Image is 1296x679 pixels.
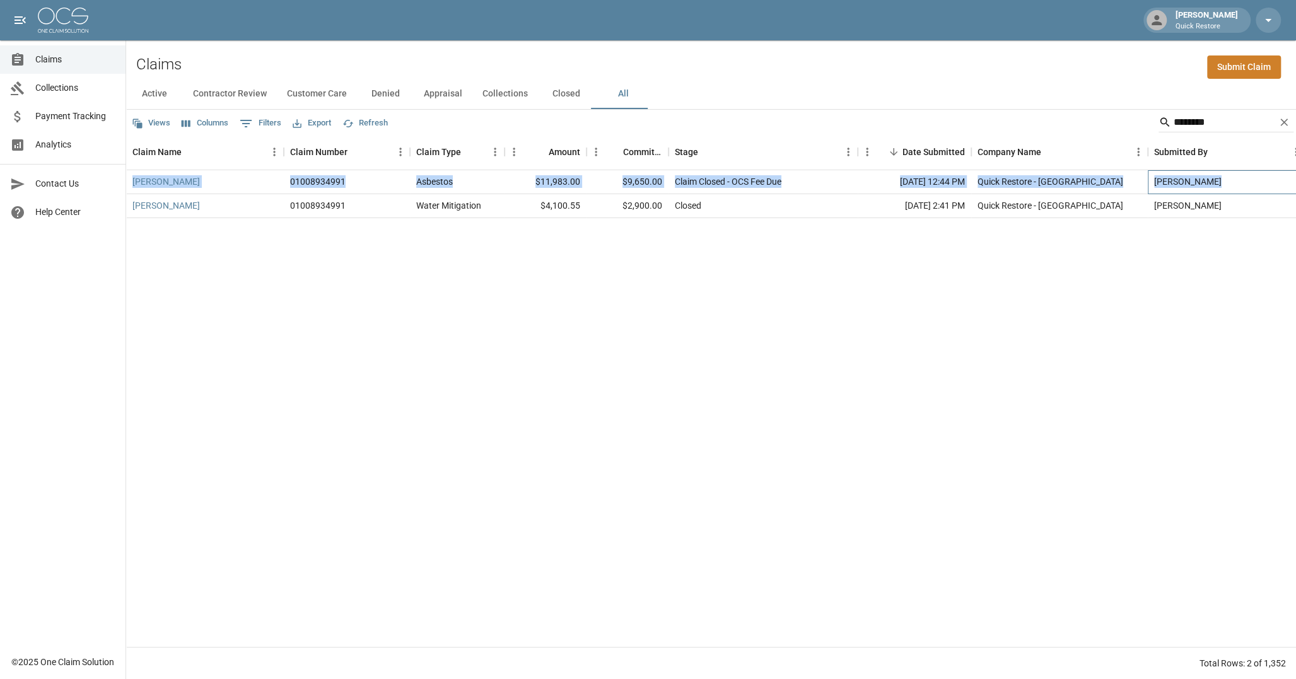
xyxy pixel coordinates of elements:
[357,79,414,109] button: Denied
[1176,21,1238,32] p: Quick Restore
[839,142,858,161] button: Menu
[885,143,902,161] button: Sort
[978,134,1041,170] div: Company Name
[1041,143,1059,161] button: Sort
[1154,199,1222,212] div: Andrew Damitz
[35,138,115,151] span: Analytics
[178,113,231,133] button: Select columns
[675,175,781,188] div: Claim Closed - OCS Fee Due
[858,142,877,161] button: Menu
[1170,9,1243,32] div: [PERSON_NAME]
[183,79,277,109] button: Contractor Review
[587,170,668,194] div: $9,650.00
[1129,142,1148,161] button: Menu
[416,134,461,170] div: Claim Type
[35,110,115,123] span: Payment Tracking
[858,134,971,170] div: Date Submitted
[858,194,971,218] div: [DATE] 2:41 PM
[35,206,115,219] span: Help Center
[971,134,1148,170] div: Company Name
[698,143,716,161] button: Sort
[505,134,587,170] div: Amount
[538,79,595,109] button: Closed
[38,8,88,33] img: ocs-logo-white-transparent.png
[587,194,668,218] div: $2,900.00
[290,199,346,212] div: 01008934991
[132,175,200,188] a: [PERSON_NAME]
[35,53,115,66] span: Claims
[902,134,965,170] div: Date Submitted
[126,134,284,170] div: Claim Name
[623,134,662,170] div: Committed Amount
[1159,112,1293,135] div: Search
[1207,55,1281,79] a: Submit Claim
[410,134,505,170] div: Claim Type
[136,55,182,74] h2: Claims
[391,142,410,161] button: Menu
[11,656,114,668] div: © 2025 One Claim Solution
[236,113,284,134] button: Show filters
[35,81,115,95] span: Collections
[129,113,173,133] button: Views
[1154,134,1208,170] div: Submitted By
[505,142,523,161] button: Menu
[668,134,858,170] div: Stage
[595,79,651,109] button: All
[531,143,549,161] button: Sort
[549,134,580,170] div: Amount
[126,79,1296,109] div: dynamic tabs
[605,143,623,161] button: Sort
[132,199,200,212] a: [PERSON_NAME]
[416,175,453,188] div: Asbestos
[587,134,668,170] div: Committed Amount
[978,175,1123,188] div: Quick Restore - Tucson
[1200,657,1286,670] div: Total Rows: 2 of 1,352
[675,134,698,170] div: Stage
[289,113,334,133] button: Export
[1275,113,1293,132] button: Clear
[1154,175,1222,188] div: Alec Melendez
[505,170,587,194] div: $11,983.00
[347,143,365,161] button: Sort
[284,134,410,170] div: Claim Number
[126,79,183,109] button: Active
[290,175,346,188] div: 01008934991
[339,113,391,133] button: Refresh
[132,134,182,170] div: Claim Name
[1208,143,1225,161] button: Sort
[486,142,505,161] button: Menu
[416,199,481,212] div: Water Mitigation
[461,143,479,161] button: Sort
[8,8,33,33] button: open drawer
[182,143,199,161] button: Sort
[587,142,605,161] button: Menu
[472,79,538,109] button: Collections
[675,199,701,212] div: Closed
[277,79,357,109] button: Customer Care
[35,177,115,190] span: Contact Us
[978,199,1123,212] div: Quick Restore - Tucson
[414,79,472,109] button: Appraisal
[290,134,347,170] div: Claim Number
[858,170,971,194] div: [DATE] 12:44 PM
[505,194,587,218] div: $4,100.55
[265,142,284,161] button: Menu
